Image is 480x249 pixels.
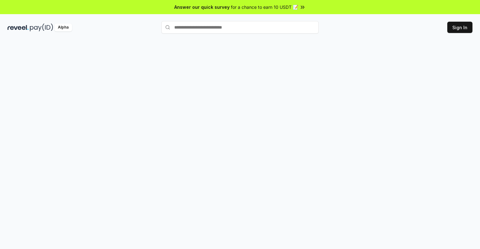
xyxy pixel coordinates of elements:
[231,4,298,10] span: for a chance to earn 10 USDT 📝
[447,22,472,33] button: Sign In
[174,4,230,10] span: Answer our quick survey
[30,24,53,31] img: pay_id
[8,24,29,31] img: reveel_dark
[54,24,72,31] div: Alpha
